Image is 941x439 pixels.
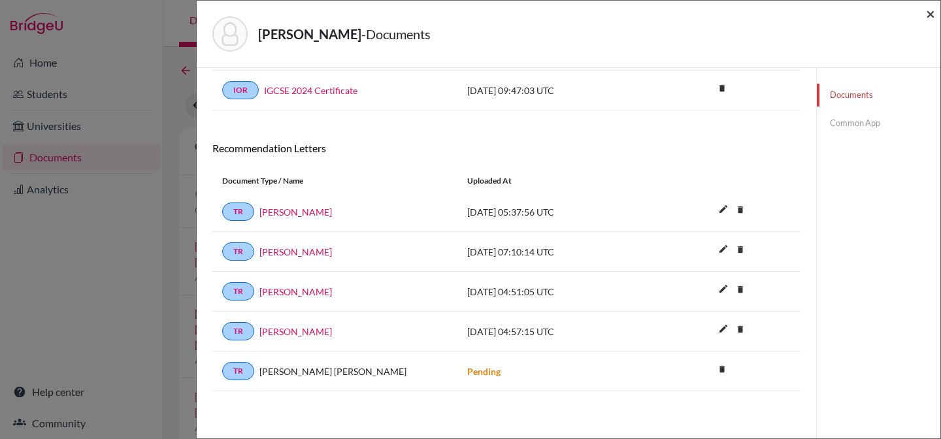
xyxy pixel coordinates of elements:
a: [PERSON_NAME] [259,205,332,219]
div: [DATE] 09:47:03 UTC [457,84,653,97]
strong: [PERSON_NAME] [258,26,361,42]
h6: Recommendation Letters [212,142,801,154]
button: edit [712,240,735,260]
i: delete [731,240,750,259]
button: edit [712,320,735,340]
a: IGCSE 2024 Certificate [264,84,357,97]
strong: Pending [467,366,501,377]
span: - Documents [361,26,431,42]
i: delete [712,78,732,98]
a: [PERSON_NAME] [259,245,332,259]
a: [PERSON_NAME] [259,285,332,299]
i: edit [713,238,734,259]
span: [DATE] 07:10:14 UTC [467,246,554,257]
span: [DATE] 05:37:56 UTC [467,206,554,218]
a: delete [712,361,732,379]
button: edit [712,201,735,220]
a: IOR [222,81,259,99]
a: delete [731,242,750,259]
button: Close [926,6,935,22]
a: TR [222,242,254,261]
i: delete [731,280,750,299]
a: delete [731,282,750,299]
a: [PERSON_NAME] [259,325,332,338]
button: edit [712,280,735,300]
a: TR [222,203,254,221]
div: Uploaded at [457,175,653,187]
span: [DATE] 04:57:15 UTC [467,326,554,337]
a: delete [731,202,750,219]
a: TR [222,362,254,380]
i: delete [712,359,732,379]
i: delete [731,200,750,219]
span: × [926,4,935,23]
i: edit [713,278,734,299]
a: TR [222,322,254,340]
a: TR [222,282,254,301]
a: delete [731,321,750,339]
a: Common App [817,112,940,135]
i: delete [731,319,750,339]
i: edit [713,199,734,219]
div: Document Type / Name [212,175,457,187]
a: Documents [817,84,940,106]
span: [PERSON_NAME] [PERSON_NAME] [259,365,406,378]
span: [DATE] 04:51:05 UTC [467,286,554,297]
i: edit [713,318,734,339]
a: delete [712,80,732,98]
